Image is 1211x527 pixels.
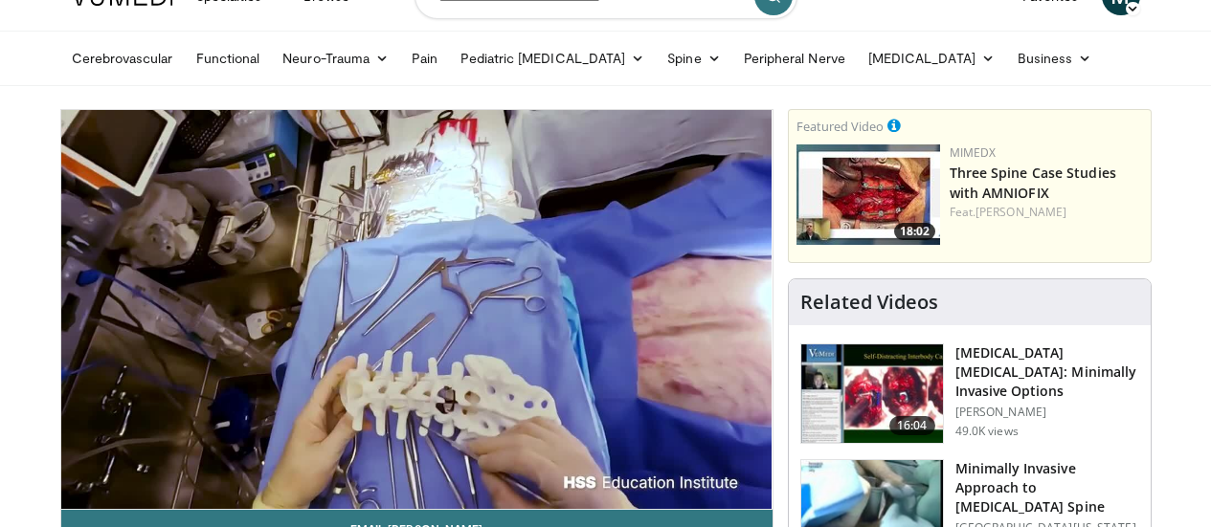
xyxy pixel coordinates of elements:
a: [PERSON_NAME] [976,204,1066,220]
a: 18:02 [796,144,940,245]
a: Business [1006,39,1104,77]
a: Cerebrovascular [60,39,185,77]
small: Featured Video [796,118,884,135]
h3: Minimally Invasive Approach to [MEDICAL_DATA] Spine [955,459,1139,516]
a: Spine [656,39,731,77]
div: Feat. [950,204,1143,221]
span: 18:02 [894,223,935,240]
img: 9f1438f7-b5aa-4a55-ab7b-c34f90e48e66.150x105_q85_crop-smart_upscale.jpg [801,344,943,444]
p: [PERSON_NAME] [955,405,1139,420]
img: 34c974b5-e942-4b60-b0f4-1f83c610957b.150x105_q85_crop-smart_upscale.jpg [796,144,940,245]
a: [MEDICAL_DATA] [857,39,1006,77]
a: Three Spine Case Studies with AMNIOFIX [950,164,1116,202]
a: MIMEDX [950,144,997,161]
a: Peripheral Nerve [732,39,857,77]
h4: Related Videos [800,291,938,314]
a: 16:04 [MEDICAL_DATA] [MEDICAL_DATA]: Minimally Invasive Options [PERSON_NAME] 49.0K views [800,343,1139,445]
a: Pediatric [MEDICAL_DATA] [449,39,656,77]
a: Functional [185,39,272,77]
h3: [MEDICAL_DATA] [MEDICAL_DATA]: Minimally Invasive Options [955,343,1139,401]
span: 16:04 [889,416,935,435]
p: 49.0K views [955,424,1019,439]
a: Neuro-Trauma [271,39,400,77]
video-js: Video Player [61,110,773,510]
a: Pain [400,39,449,77]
